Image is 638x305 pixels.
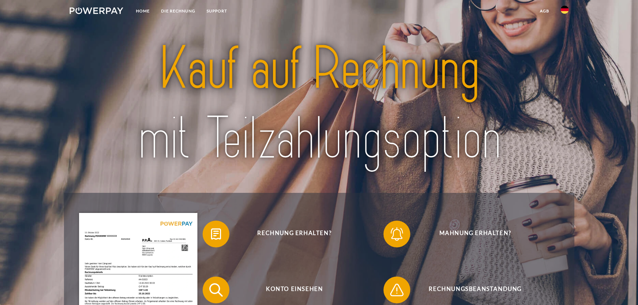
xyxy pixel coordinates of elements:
img: qb_bell.svg [388,226,405,242]
button: Rechnungsbeanstandung [383,277,558,303]
a: agb [534,5,555,17]
a: Home [130,5,155,17]
span: Rechnung erhalten? [212,221,376,247]
button: Rechnung erhalten? [203,221,377,247]
img: qb_bill.svg [208,226,224,242]
span: Rechnungsbeanstandung [393,277,557,303]
a: SUPPORT [201,5,233,17]
img: logo-powerpay-white.svg [70,7,124,14]
img: qb_warning.svg [388,282,405,298]
button: Konto einsehen [203,277,377,303]
img: de [561,6,569,14]
span: Konto einsehen [212,277,376,303]
span: Mahnung erhalten? [393,221,557,247]
a: DIE RECHNUNG [155,5,201,17]
img: qb_search.svg [208,282,224,298]
iframe: Schaltfläche zum Öffnen des Messaging-Fensters [611,278,633,300]
img: title-powerpay_de.svg [94,30,544,177]
button: Mahnung erhalten? [383,221,558,247]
